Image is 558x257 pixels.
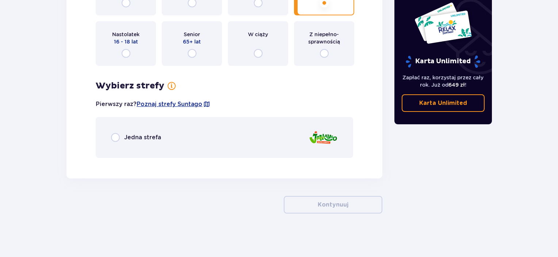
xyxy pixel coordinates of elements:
img: zone logo [309,127,338,148]
p: Senior [184,31,200,38]
p: W ciąży [248,31,268,38]
p: Z niepełno­sprawnością [301,31,348,45]
p: Pierwszy raz? [96,100,210,108]
a: Karta Unlimited [402,94,485,112]
p: Kontynuuj [318,201,348,209]
span: 649 zł [448,82,465,88]
p: Nastolatek [112,31,139,38]
p: Zapłać raz, korzystaj przez cały rok. Już od ! [402,74,485,88]
p: 65+ lat [183,38,201,45]
p: Jedna strefa [124,133,161,141]
p: Karta Unlimited [419,99,467,107]
button: Kontynuuj [284,196,382,213]
p: Karta Unlimited [405,55,481,68]
p: Wybierz strefy [96,80,164,91]
a: Poznaj strefy Suntago [137,100,202,108]
p: 16 - 18 lat [114,38,138,45]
